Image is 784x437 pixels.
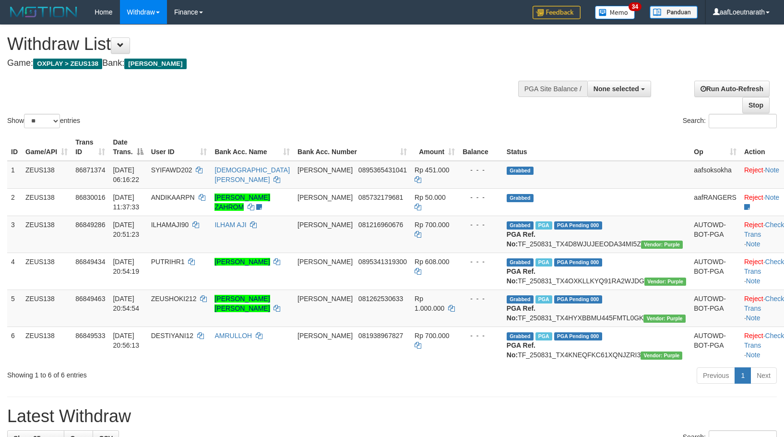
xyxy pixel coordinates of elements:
span: ZEUSHOKI212 [151,295,197,303]
span: Rp 608.000 [415,258,449,266]
span: Grabbed [507,258,534,267]
span: [DATE] 20:54:54 [113,295,139,312]
span: [PERSON_NAME] [297,194,353,201]
a: Stop [742,97,770,113]
select: Showentries [24,114,60,128]
span: OXPLAY > ZEUS138 [33,59,102,69]
th: Date Trans.: activate to sort column descending [109,134,147,161]
div: - - - [463,294,499,303]
th: User ID: activate to sort column ascending [147,134,211,161]
span: 86849286 [75,221,105,229]
td: AUTOWD-BOT-PGA [690,216,740,253]
span: 86871374 [75,166,105,174]
a: Reject [744,194,763,201]
span: [PERSON_NAME] [297,166,353,174]
span: Grabbed [507,194,534,202]
span: Copy 085732179681 to clipboard [358,194,403,201]
h4: Game: Bank: [7,59,513,68]
span: Copy 081938967827 to clipboard [358,332,403,340]
span: [DATE] 20:51:23 [113,221,139,238]
a: Check Trans [744,332,784,349]
td: AUTOWD-BOT-PGA [690,253,740,290]
span: Vendor URL: https://trx4.1velocity.biz [643,315,685,323]
span: [DATE] 06:16:22 [113,166,139,183]
th: Trans ID: activate to sort column ascending [71,134,109,161]
span: Copy 0895365431041 to clipboard [358,166,407,174]
span: 86849533 [75,332,105,340]
span: [DATE] 20:56:13 [113,332,139,349]
span: 34 [629,2,641,11]
label: Search: [683,114,777,128]
span: [PERSON_NAME] [297,295,353,303]
td: TF_250831_TX4OXKLLKYQ91RA2WJDG [503,253,690,290]
a: Reject [744,332,763,340]
a: Note [746,240,760,248]
span: Grabbed [507,167,534,175]
h1: Latest Withdraw [7,407,777,426]
div: PGA Site Balance / [518,81,587,97]
td: TF_250831_TX4KNEQFKC61XQNJZRI3 [503,327,690,364]
td: ZEUS138 [22,216,71,253]
a: Reject [744,295,763,303]
td: AUTOWD-BOT-PGA [690,290,740,327]
span: [DATE] 20:54:19 [113,258,139,275]
span: Marked by aafRornrotha [535,295,552,303]
th: Op: activate to sort column ascending [690,134,740,161]
td: ZEUS138 [22,253,71,290]
span: Marked by aafRornrotha [535,221,552,230]
span: [PERSON_NAME] [124,59,186,69]
b: PGA Ref. No: [507,341,535,359]
input: Search: [709,114,777,128]
span: None selected [594,85,639,93]
span: 86849434 [75,258,105,266]
span: Grabbed [507,295,534,303]
span: PGA Pending [554,258,602,267]
img: MOTION_logo.png [7,5,80,19]
h1: Withdraw List [7,35,513,54]
div: - - - [463,331,499,340]
div: - - - [463,165,499,175]
a: [PERSON_NAME] ZAHROM [214,194,270,211]
a: Note [746,314,760,322]
div: - - - [463,193,499,202]
span: Rp 1.000.000 [415,295,444,312]
span: Grabbed [507,332,534,340]
span: Copy 0895341319300 to clipboard [358,258,407,266]
a: Check Trans [744,221,784,238]
a: Previous [697,367,735,384]
img: panduan.png [650,6,698,19]
span: Rp 700.000 [415,332,449,340]
button: None selected [587,81,651,97]
span: Rp 50.000 [415,194,446,201]
th: Status [503,134,690,161]
img: Button%20Memo.svg [595,6,635,19]
a: [PERSON_NAME] [214,258,270,266]
td: 1 [7,161,22,189]
span: ANDIKAARPN [151,194,195,201]
span: Rp 700.000 [415,221,449,229]
td: ZEUS138 [22,290,71,327]
span: 86849463 [75,295,105,303]
span: [PERSON_NAME] [297,221,353,229]
div: - - - [463,220,499,230]
td: 6 [7,327,22,364]
a: Reject [744,258,763,266]
span: [PERSON_NAME] [297,258,353,266]
span: Copy 081262530633 to clipboard [358,295,403,303]
a: Run Auto-Refresh [694,81,770,97]
td: 4 [7,253,22,290]
span: Copy 081216960676 to clipboard [358,221,403,229]
b: PGA Ref. No: [507,304,535,322]
span: SYIFAWD202 [151,166,192,174]
td: TF_250831_TX4D8WJUJEEODA34MI5Z [503,216,690,253]
a: Note [765,194,780,201]
td: AUTOWD-BOT-PGA [690,327,740,364]
td: aafRANGERS [690,188,740,216]
span: PGA Pending [554,295,602,303]
td: ZEUS138 [22,188,71,216]
td: 3 [7,216,22,253]
a: Reject [744,221,763,229]
span: PGA Pending [554,221,602,230]
span: Grabbed [507,221,534,230]
a: Reject [744,166,763,174]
